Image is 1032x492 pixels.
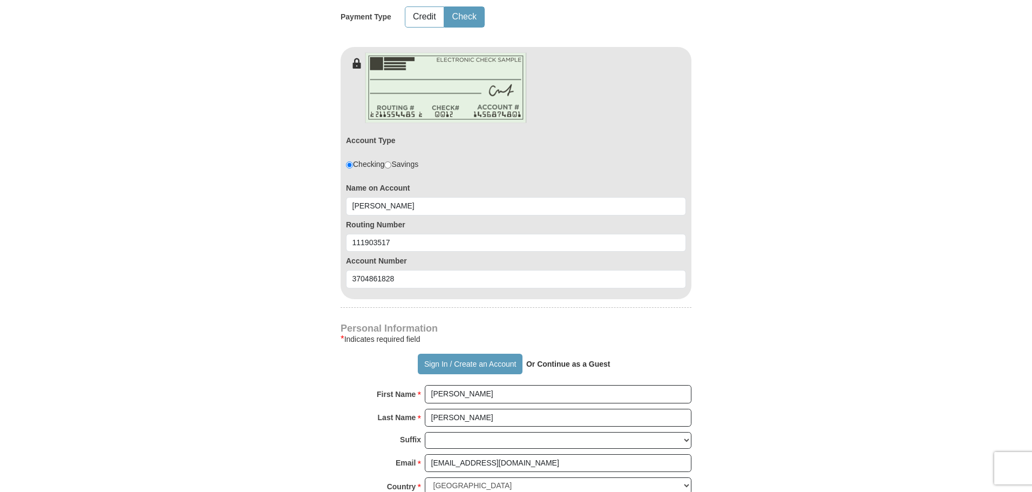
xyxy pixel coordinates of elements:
h5: Payment Type [341,12,391,22]
button: Sign In / Create an Account [418,354,522,374]
label: Account Number [346,255,686,266]
label: Account Type [346,135,396,146]
strong: Last Name [378,410,416,425]
div: Indicates required field [341,333,691,346]
label: Routing Number [346,219,686,230]
h4: Personal Information [341,324,691,333]
button: Check [445,7,484,27]
img: check-en.png [365,52,527,123]
strong: Or Continue as a Guest [526,360,610,368]
strong: First Name [377,387,416,402]
strong: Email [396,455,416,470]
div: Checking Savings [346,159,418,170]
button: Credit [405,7,444,27]
label: Name on Account [346,183,686,193]
strong: Suffix [400,432,421,447]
